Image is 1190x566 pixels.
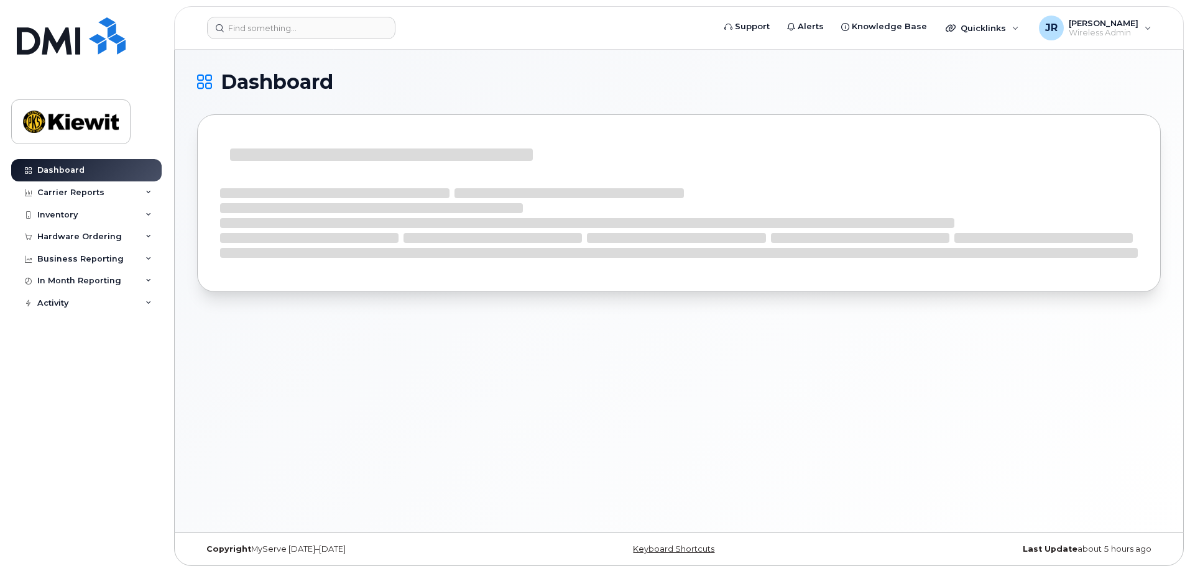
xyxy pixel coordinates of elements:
[197,544,519,554] div: MyServe [DATE]–[DATE]
[206,544,251,554] strong: Copyright
[633,544,714,554] a: Keyboard Shortcuts
[839,544,1161,554] div: about 5 hours ago
[221,73,333,91] span: Dashboard
[1023,544,1077,554] strong: Last Update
